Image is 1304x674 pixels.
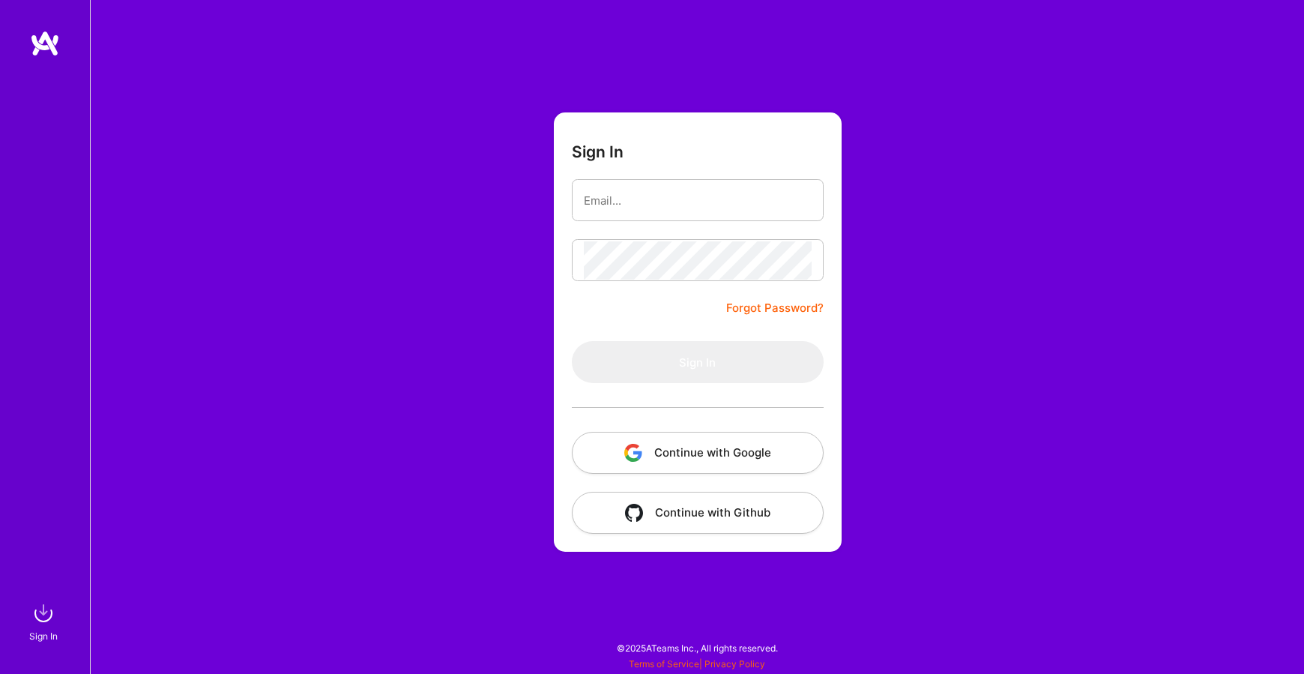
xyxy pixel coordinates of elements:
[629,658,699,670] a: Terms of Service
[572,142,624,161] h3: Sign In
[29,628,58,644] div: Sign In
[572,492,824,534] button: Continue with Github
[31,598,58,644] a: sign inSign In
[624,444,642,462] img: icon
[726,299,824,317] a: Forgot Password?
[28,598,58,628] img: sign in
[90,629,1304,667] div: © 2025 ATeams Inc., All rights reserved.
[629,658,765,670] span: |
[572,432,824,474] button: Continue with Google
[584,181,812,220] input: Email...
[572,341,824,383] button: Sign In
[704,658,765,670] a: Privacy Policy
[625,504,643,522] img: icon
[30,30,60,57] img: logo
